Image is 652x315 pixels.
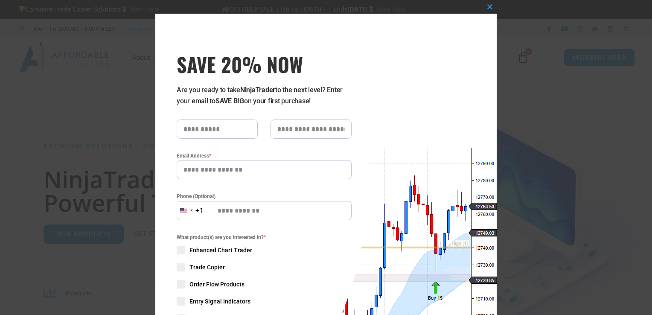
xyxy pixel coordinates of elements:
[240,86,275,94] strong: NinjaTrader
[189,263,225,271] span: Trade Copier
[177,263,352,271] label: Trade Copier
[177,246,352,254] label: Enhanced Chart Trader
[215,97,244,105] strong: SAVE BIG
[177,52,352,76] h3: SAVE 20% NOW
[177,297,352,306] label: Entry Signal Indicators
[177,152,352,160] label: Email Address
[177,233,352,242] span: What product(s) are you interested in?
[189,246,252,254] span: Enhanced Chart Trader
[177,280,352,289] label: Order Flow Products
[177,192,352,201] label: Phone (Optional)
[177,201,204,220] button: Selected country
[195,205,204,216] div: +1
[189,280,244,289] span: Order Flow Products
[189,297,250,306] span: Entry Signal Indicators
[177,85,352,107] p: Are you ready to take to the next level? Enter your email to on your first purchase!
